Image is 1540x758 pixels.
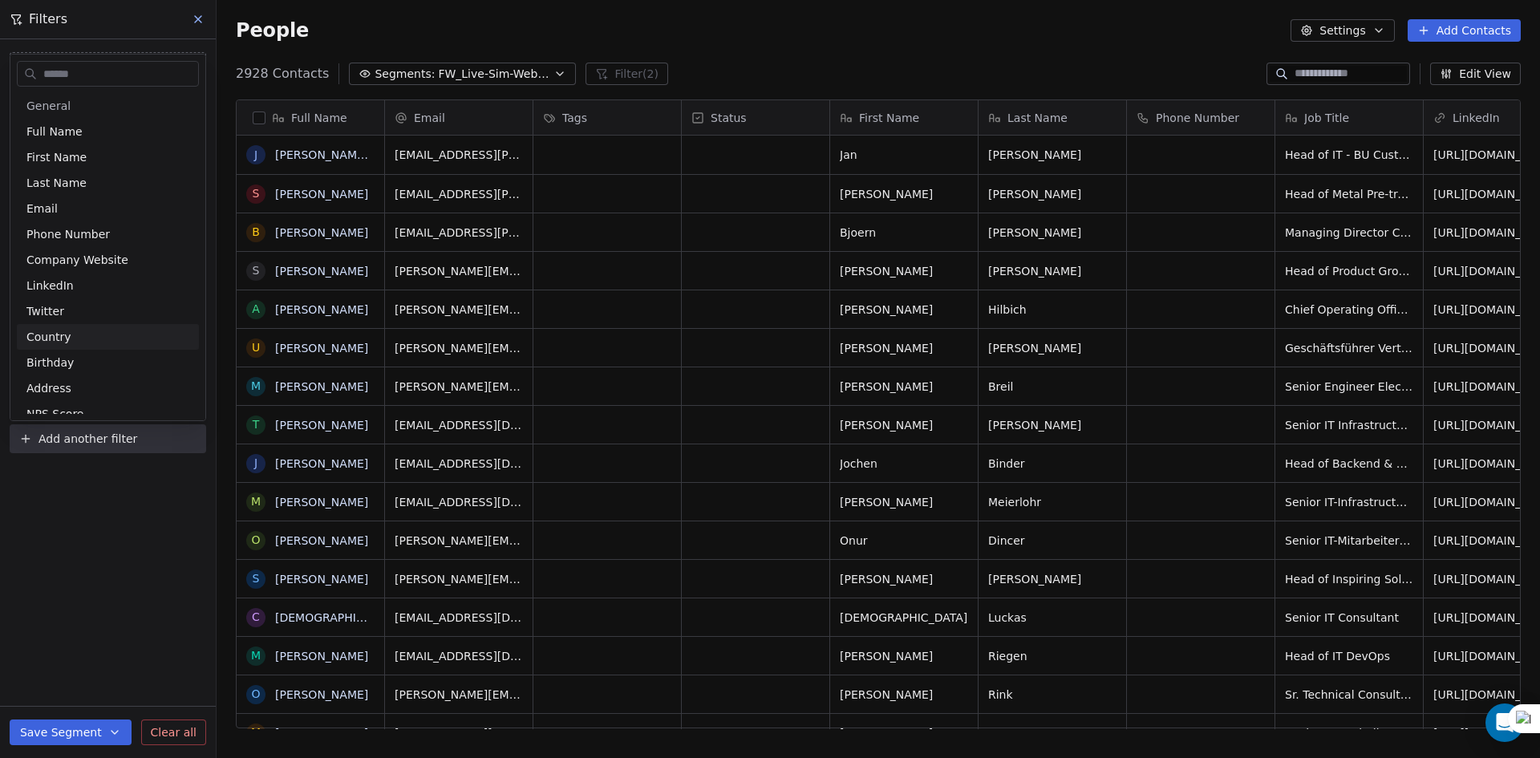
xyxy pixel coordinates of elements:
[26,201,58,217] span: Email
[26,355,74,371] span: Birthday
[26,124,83,140] span: Full Name
[26,252,128,268] span: Company Website
[26,98,71,114] span: General
[26,226,110,242] span: Phone Number
[26,380,71,396] span: Address
[26,175,87,191] span: Last Name
[26,303,64,319] span: Twitter
[26,149,87,165] span: First Name
[26,406,83,422] span: NPS Score
[26,329,71,345] span: Country
[26,278,74,294] span: LinkedIn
